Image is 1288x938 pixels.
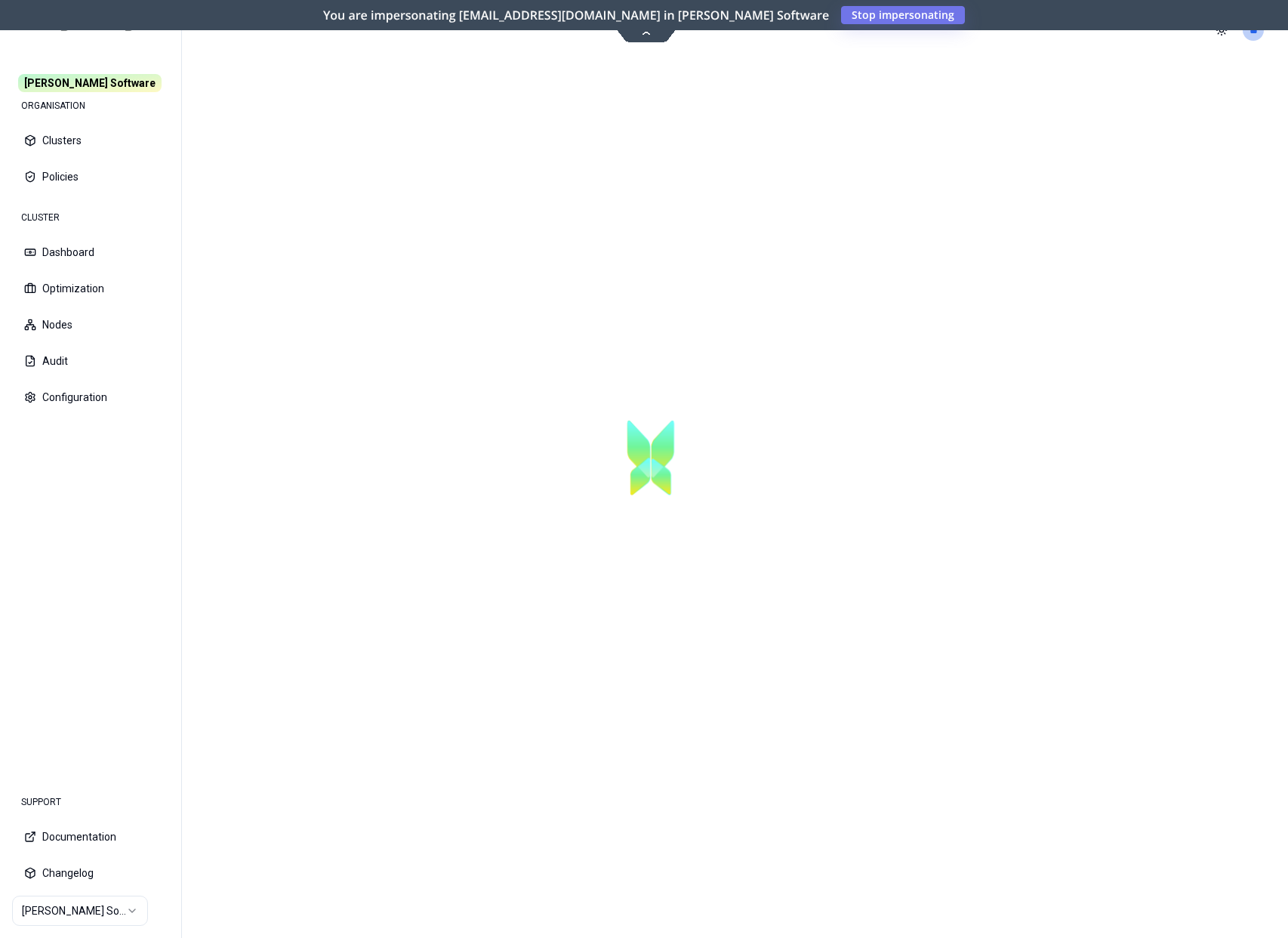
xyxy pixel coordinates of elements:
[12,308,169,341] button: Nodes
[12,160,169,193] button: Policies
[12,344,169,378] button: Audit
[12,202,169,233] div: CLUSTER
[12,381,169,414] button: Configuration
[12,820,169,853] button: Documentation
[12,856,169,890] button: Changelog
[18,74,162,92] span: [PERSON_NAME] Software
[12,91,169,121] div: ORGANISATION
[12,236,169,269] button: Dashboard
[12,124,169,157] button: Clusters
[12,272,169,305] button: Optimization
[12,787,169,817] div: SUPPORT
